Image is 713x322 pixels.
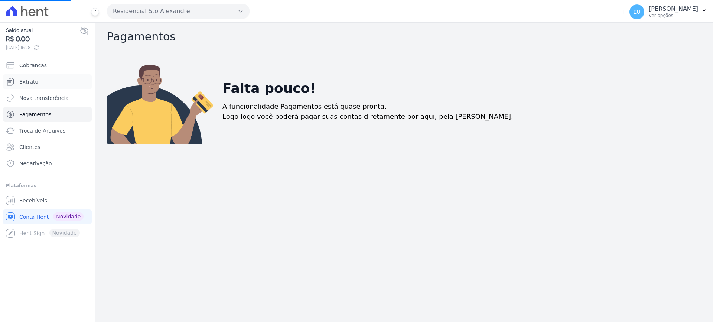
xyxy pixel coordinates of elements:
[3,123,92,138] a: Troca de Arquivos
[107,30,701,43] h2: Pagamentos
[222,101,387,111] p: A funcionalidade Pagamentos está quase pronta.
[3,193,92,208] a: Recebíveis
[6,44,80,51] span: [DATE] 15:28
[3,209,92,224] a: Conta Hent Novidade
[19,127,65,134] span: Troca de Arquivos
[19,197,47,204] span: Recebíveis
[634,9,641,14] span: EU
[3,156,92,171] a: Negativação
[6,26,80,34] span: Saldo atual
[19,94,69,102] span: Nova transferência
[107,4,250,19] button: Residencial Sto Alexandre
[19,78,38,85] span: Extrato
[624,1,713,22] button: EU [PERSON_NAME] Ver opções
[6,58,89,241] nav: Sidebar
[6,181,89,190] div: Plataformas
[53,212,84,221] span: Novidade
[19,111,51,118] span: Pagamentos
[19,213,49,221] span: Conta Hent
[649,13,698,19] p: Ver opções
[222,111,513,121] p: Logo logo você poderá pagar suas contas diretamente por aqui, pela [PERSON_NAME].
[3,58,92,73] a: Cobranças
[649,5,698,13] p: [PERSON_NAME]
[19,160,52,167] span: Negativação
[19,143,40,151] span: Clientes
[19,62,47,69] span: Cobranças
[3,74,92,89] a: Extrato
[6,34,80,44] span: R$ 0,00
[3,140,92,155] a: Clientes
[3,91,92,105] a: Nova transferência
[222,78,316,98] h2: Falta pouco!
[3,107,92,122] a: Pagamentos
